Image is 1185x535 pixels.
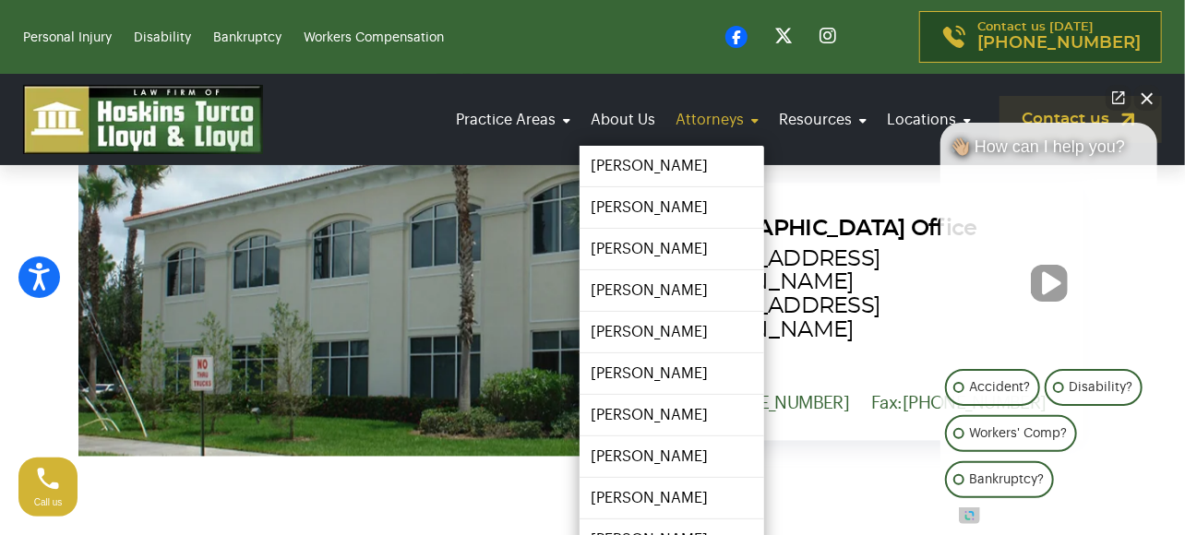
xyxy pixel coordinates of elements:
a: [PERSON_NAME] [580,478,764,518]
a: Contact us [999,96,1162,143]
p: Disability? [1069,376,1132,398]
button: Close Intaker Chat Widget [1134,85,1160,111]
a: Bankruptcy [213,31,281,44]
a: [PHONE_NUMBER] [706,395,850,412]
a: Resources [773,94,872,146]
a: Disability [134,31,191,44]
p: Bankruptcy? [969,469,1044,491]
img: logo [23,85,263,154]
a: Contact us [DATE][PHONE_NUMBER] [919,11,1162,63]
a: About Us [585,94,661,146]
a: Practice Areas [450,94,576,146]
a: Attorneys [670,94,764,146]
a: [PERSON_NAME] [580,395,764,435]
a: Open intaker chat [959,507,980,524]
p: Workers' Comp? [969,422,1067,445]
p: Fax: [871,394,1047,413]
a: Open direct chat [1106,85,1131,111]
p: Accident? [969,376,1030,398]
p: Contact us [DATE] [977,21,1141,53]
span: Call us [34,497,63,507]
button: Unmute video [1031,265,1068,302]
a: [PERSON_NAME] [580,229,764,269]
a: Personal Injury [23,31,112,44]
a: [PERSON_NAME] [580,270,764,311]
a: [PERSON_NAME] [580,312,764,352]
div: 👋🏼 How can I help you? [940,137,1157,166]
img: PSL Office [78,56,592,457]
a: Workers Compensation [304,31,444,44]
a: [PERSON_NAME] [580,146,764,186]
span: [PHONE_NUMBER] [977,34,1141,53]
h5: [GEOGRAPHIC_DATA] Office [669,210,1047,343]
a: [PERSON_NAME] [580,436,764,477]
a: [PERSON_NAME] [580,187,764,228]
span: [STREET_ADDRESS][PERSON_NAME] [STREET_ADDRESS][PERSON_NAME] [669,247,1047,343]
a: Locations [881,94,976,146]
a: [PHONE_NUMBER] [903,395,1047,412]
a: [PERSON_NAME] [580,353,764,394]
